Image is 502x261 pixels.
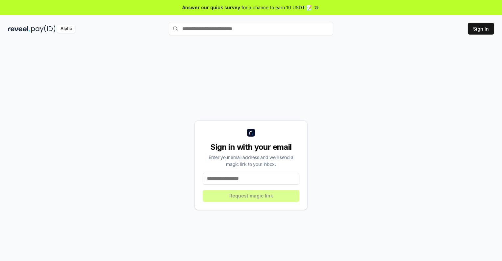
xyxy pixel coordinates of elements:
[241,4,312,11] span: for a chance to earn 10 USDT 📝
[203,142,299,152] div: Sign in with your email
[182,4,240,11] span: Answer our quick survey
[57,25,75,33] div: Alpha
[203,154,299,168] div: Enter your email address and we’ll send a magic link to your inbox.
[8,25,30,33] img: reveel_dark
[31,25,56,33] img: pay_id
[247,129,255,137] img: logo_small
[468,23,494,35] button: Sign In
